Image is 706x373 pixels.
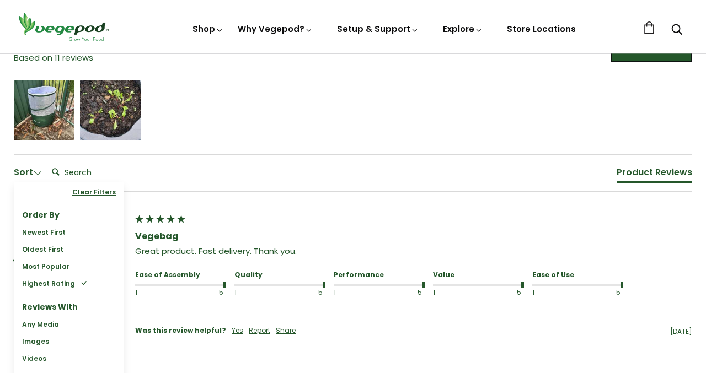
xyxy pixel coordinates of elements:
div: Value [433,271,521,280]
div: Performance [334,271,422,280]
a: Search [671,25,682,36]
div: Reviews Tabs [617,166,692,188]
div: Reviews With [22,302,116,313]
div: Images [22,337,49,347]
a: Why Vegepod? [238,23,313,35]
div: Videos [14,350,124,367]
div: Ease of Use [532,271,621,280]
div: Any Media [22,320,59,329]
div: Quality [234,271,323,280]
a: Explore [443,23,483,35]
div: Great product. Fast delivery. Thank you. [135,245,692,257]
div: Images [14,333,124,350]
a: Store Locations [507,23,576,35]
div: 1 [135,288,163,298]
a: Shop [192,23,223,35]
div: Highest Rating [14,275,124,293]
a: Setup & Support [337,23,419,35]
img: Review Image - Vegebag [14,80,74,140]
div: Newest First [14,224,124,241]
div: 5 [493,288,521,298]
div: Order By [22,210,116,221]
div: Highest Rating [22,279,75,289]
div: Based on 11 reviews [14,52,130,63]
div: 5 [394,288,422,298]
div: 1 [433,288,461,298]
div: Product Reviews [617,166,692,179]
div: Ease of Assembly [135,271,223,280]
div: Any Media [14,316,124,333]
div: Report [249,326,270,336]
div: Most Popular [22,262,69,272]
div: 5 star rating [134,214,186,228]
div: Videos [22,354,46,364]
div: 1 [334,288,362,298]
img: Vegepod [14,11,113,42]
div: 5 [295,288,323,298]
div: Share [276,326,296,336]
div: 1 [532,288,560,298]
div: 5 [592,288,621,298]
input: Search [47,161,136,183]
img: Review Image - Vegebag [80,80,141,140]
div: Yes [232,326,243,336]
div: Clear Filters [72,188,116,197]
div: 5 [195,288,223,298]
div: Vegebag [135,230,692,242]
div: Sort [14,166,42,179]
div: Was this review helpful? [135,326,226,336]
div: Oldest First [14,241,124,258]
div: Newest First [22,228,66,237]
div: [DATE] [301,327,692,337]
div: Oldest First [22,245,63,255]
div: Most Popular [14,258,124,275]
div: 1 [234,288,263,298]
